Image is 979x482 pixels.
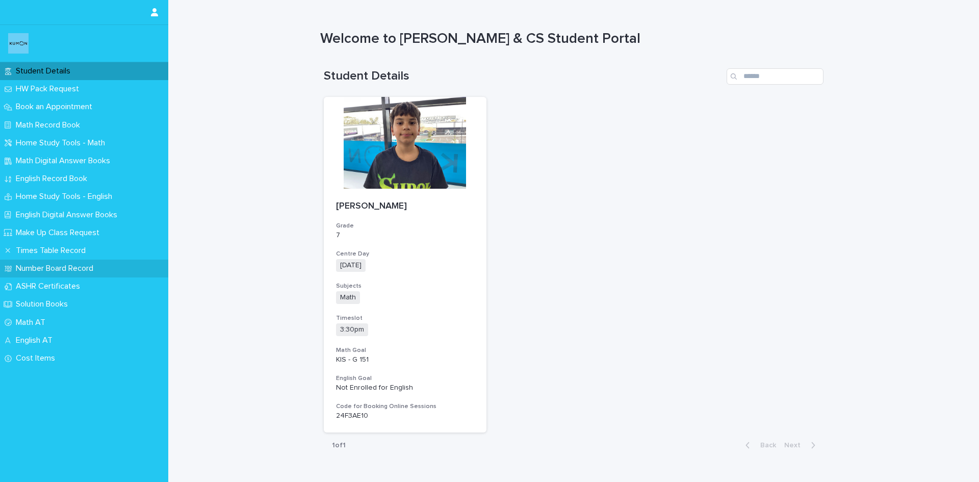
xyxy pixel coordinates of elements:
p: ASHR Certificates [12,282,88,291]
p: Not Enrolled for English [336,384,474,392]
p: Home Study Tools - English [12,192,120,201]
p: Math Record Book [12,120,88,130]
p: Math AT [12,318,54,327]
span: [DATE] [336,259,366,272]
p: Home Study Tools - Math [12,138,113,148]
p: Math Digital Answer Books [12,156,118,166]
p: Student Details [12,66,79,76]
h3: English Goal [336,374,474,383]
h3: Centre Day [336,250,474,258]
h1: Welcome to [PERSON_NAME] & CS Student Portal [320,31,820,48]
h3: Math Goal [336,346,474,354]
span: Next [784,442,807,449]
span: Math [336,291,360,304]
p: HW Pack Request [12,84,87,94]
p: Cost Items [12,353,63,363]
p: Make Up Class Request [12,228,108,238]
p: 1 of 1 [324,433,354,458]
h3: Grade [336,222,474,230]
p: Book an Appointment [12,102,100,112]
span: 3:30pm [336,323,368,336]
p: Times Table Record [12,246,94,256]
h3: Timeslot [336,314,474,322]
img: o6XkwfS7S2qhyeB9lxyF [8,33,29,54]
button: Next [780,441,823,450]
p: Solution Books [12,299,76,309]
h3: Code for Booking Online Sessions [336,402,474,411]
input: Search [727,68,823,85]
p: Number Board Record [12,264,101,273]
p: [PERSON_NAME] [336,201,474,212]
span: Back [754,442,776,449]
p: 7 [336,231,474,240]
h3: Subjects [336,282,474,290]
button: Back [737,441,780,450]
p: English Record Book [12,174,95,184]
p: English Digital Answer Books [12,210,125,220]
p: 24F3AE10 [336,412,474,420]
h1: Student Details [324,69,723,84]
a: [PERSON_NAME]Grade7Centre Day[DATE]SubjectsMathTimeslot3:30pmMath GoalKIS - G 151English GoalNot ... [324,97,486,433]
p: KIS - G 151 [336,356,474,364]
p: English AT [12,336,61,345]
